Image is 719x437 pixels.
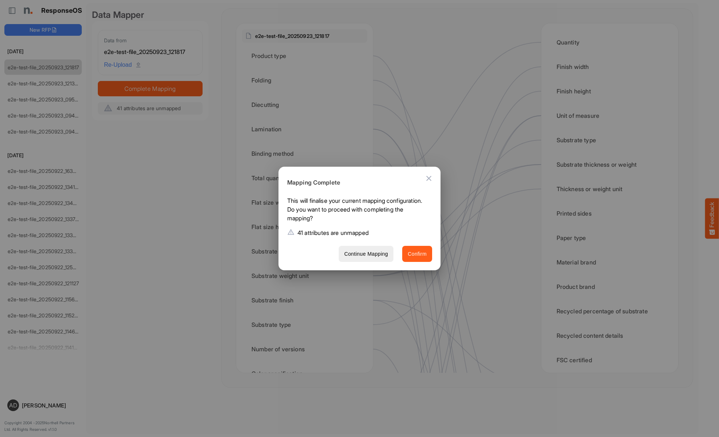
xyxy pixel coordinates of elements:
[287,196,426,225] p: This will finalise your current mapping configuration. Do you want to proceed with completing the...
[408,250,427,259] span: Confirm
[339,246,393,262] button: Continue Mapping
[287,178,426,187] h6: Mapping Complete
[297,228,369,237] p: 41 attributes are unmapped
[420,170,438,187] button: Close dialog
[344,250,388,259] span: Continue Mapping
[402,246,432,262] button: Confirm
